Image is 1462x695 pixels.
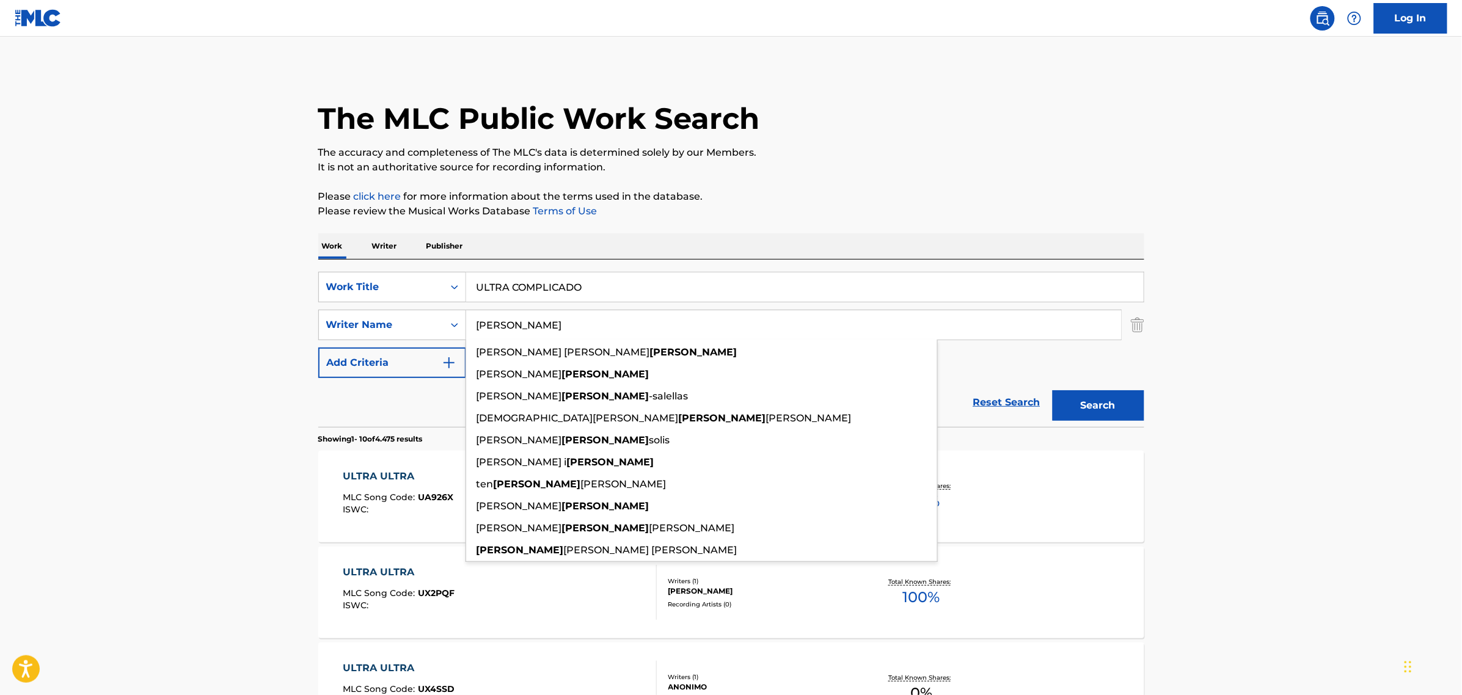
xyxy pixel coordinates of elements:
span: MLC Song Code : [343,588,418,599]
img: 9d2ae6d4665cec9f34b9.svg [442,355,456,370]
a: ULTRA ULTRAMLC Song Code:UX2PQFISWC:Writers (1)[PERSON_NAME]Recording Artists (0)Total Known Shar... [318,547,1144,638]
strong: [PERSON_NAME] [562,522,649,534]
div: Arrastrar [1405,649,1412,685]
div: Help [1342,6,1367,31]
strong: [PERSON_NAME] [567,456,654,468]
strong: [PERSON_NAME] [679,412,766,424]
span: UA926X [418,492,453,503]
span: MLC Song Code : [343,683,418,694]
img: MLC Logo [15,9,62,27]
strong: [PERSON_NAME] [477,544,564,556]
p: Please review the Musical Works Database [318,204,1144,219]
span: 100 % [903,586,940,608]
span: MLC Song Code : [343,492,418,503]
div: Work Title [326,280,436,294]
strong: [PERSON_NAME] [494,478,581,490]
span: [PERSON_NAME] [477,434,562,446]
h1: The MLC Public Work Search [318,100,760,137]
form: Search Form [318,272,1144,427]
a: Log In [1374,3,1447,34]
span: solis [649,434,670,446]
a: Reset Search [967,389,1047,416]
a: click here [354,191,401,202]
strong: [PERSON_NAME] [650,346,737,358]
img: search [1315,11,1330,26]
p: Total Known Shares: [889,577,954,586]
span: -salellas [649,390,689,402]
span: [PERSON_NAME] [PERSON_NAME] [564,544,737,556]
button: Add Criteria [318,347,466,378]
span: UX2PQF [418,588,455,599]
span: [PERSON_NAME] i [477,456,567,468]
p: Total Known Shares: [889,673,954,682]
div: Writers ( 1 ) [668,672,853,682]
span: ten [477,478,494,490]
p: Showing 1 - 10 of 4.475 results [318,434,423,445]
iframe: Chat Widget [1401,636,1462,695]
strong: [PERSON_NAME] [562,368,649,380]
div: Recording Artists ( 0 ) [668,600,853,609]
div: ULTRA ULTRA [343,661,455,675]
span: ISWC : [343,504,371,515]
span: [DEMOGRAPHIC_DATA][PERSON_NAME] [477,412,679,424]
strong: [PERSON_NAME] [562,434,649,446]
span: [PERSON_NAME] [477,522,562,534]
div: ANONIMO [668,682,853,693]
button: Search [1053,390,1144,421]
div: Writers ( 1 ) [668,577,853,586]
p: Work [318,233,346,259]
p: Writer [368,233,401,259]
div: Writer Name [326,318,436,332]
span: [PERSON_NAME] [477,500,562,512]
span: [PERSON_NAME] [PERSON_NAME] [477,346,650,358]
a: Public Search [1310,6,1335,31]
div: Widget de chat [1401,636,1462,695]
span: [PERSON_NAME] [581,478,667,490]
p: It is not an authoritative source for recording information. [318,160,1144,175]
span: [PERSON_NAME] [477,368,562,380]
div: [PERSON_NAME] [668,586,853,597]
strong: [PERSON_NAME] [562,500,649,512]
span: [PERSON_NAME] [649,522,735,534]
div: ULTRA ULTRA [343,469,453,484]
img: help [1347,11,1362,26]
p: Please for more information about the terms used in the database. [318,189,1144,204]
strong: [PERSON_NAME] [562,390,649,402]
span: UX4SSD [418,683,455,694]
a: ULTRA ULTRAMLC Song Code:UA926XISWC:Writers (1)[PERSON_NAME]Recording Artists (4)CALMING BEATS, C... [318,451,1144,542]
p: Publisher [423,233,467,259]
a: Terms of Use [531,205,598,217]
span: [PERSON_NAME] [766,412,852,424]
span: [PERSON_NAME] [477,390,562,402]
span: ISWC : [343,600,371,611]
img: Delete Criterion [1131,310,1144,340]
p: The accuracy and completeness of The MLC's data is determined solely by our Members. [318,145,1144,160]
div: ULTRA ULTRA [343,565,455,580]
